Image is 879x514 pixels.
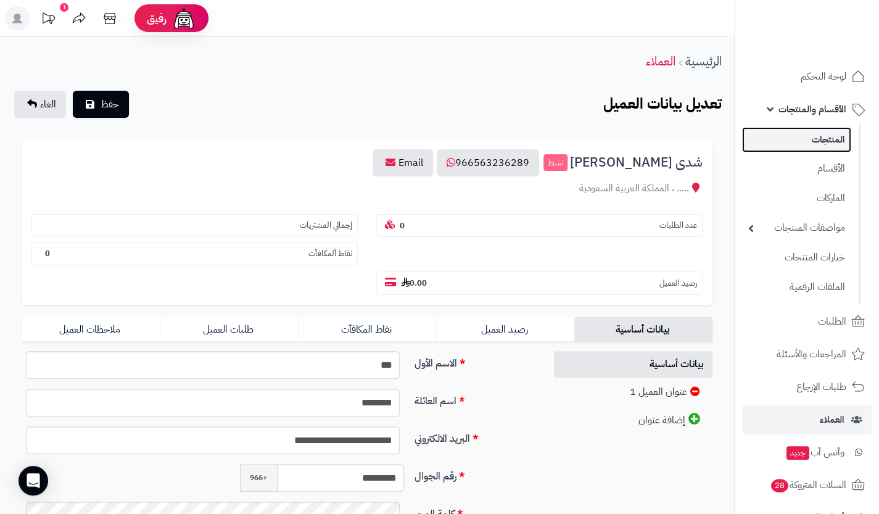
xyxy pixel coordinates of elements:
a: الطلبات [742,307,872,336]
span: الطلبات [818,313,846,330]
span: العملاء [820,411,844,428]
span: +966 [240,464,277,492]
a: تحديثات المنصة [33,6,64,34]
div: 1 [60,3,68,12]
label: البريد الالكتروني [409,426,540,446]
small: رصيد العميل [659,278,697,289]
a: Email [373,149,433,176]
a: الملفات الرقمية [742,274,851,301]
small: نشط [543,154,567,172]
a: العملاء [646,52,675,70]
a: ملاحظات العميل [22,317,160,342]
a: بيانات أساسية [554,351,713,378]
small: عدد الطلبات [659,220,697,231]
a: وآتس آبجديد [742,437,872,467]
a: الغاء [14,91,66,118]
a: لوحة التحكم [742,62,872,91]
span: شدى [PERSON_NAME] [570,155,703,170]
img: logo-2.png [795,24,867,50]
span: وآتس آب [785,444,844,461]
a: بيانات أساسية [574,317,712,342]
a: المراجعات والأسئلة [742,339,872,369]
a: العملاء [742,405,872,434]
div: ..... ، المملكة العربية السعودية [31,181,703,196]
a: رصيد العميل [436,317,574,342]
button: حفظ [73,91,129,118]
span: لوحة التحكم [801,68,846,85]
label: الاسم الأول [409,351,540,371]
a: الأقسام [742,155,851,182]
a: إضافة عنوان [554,407,713,434]
a: عنوان العميل 1 [554,379,713,405]
div: Open Intercom Messenger [19,466,48,495]
a: السلات المتروكة28 [742,470,872,500]
small: نقاط ألمكافآت [308,248,352,260]
span: السلات المتروكة [770,476,846,494]
span: طلبات الإرجاع [796,378,846,396]
span: 28 [770,478,788,492]
span: حفظ [101,97,119,112]
label: رقم الجوال [409,464,540,484]
a: 966563236289 [437,149,539,176]
a: خيارات المنتجات [742,244,851,271]
a: نقاط المكافآت [298,317,436,342]
span: جديد [786,446,809,460]
b: تعديل بيانات العميل [603,93,722,115]
a: طلبات الإرجاع [742,372,872,402]
b: 0.00 [401,277,427,289]
img: ai-face.png [171,6,196,31]
label: اسم العائلة [409,389,540,408]
span: الأقسام والمنتجات [778,101,846,118]
a: طلبات العميل [160,317,298,342]
b: 0 [45,247,50,259]
a: الماركات [742,185,851,212]
a: المنتجات [742,127,851,152]
span: المراجعات والأسئلة [777,346,846,363]
b: 0 [400,220,405,231]
span: الغاء [40,97,56,112]
small: إجمالي المشتريات [300,220,352,231]
a: الرئيسية [685,52,722,70]
a: مواصفات المنتجات [742,215,851,241]
span: رفيق [147,11,167,26]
